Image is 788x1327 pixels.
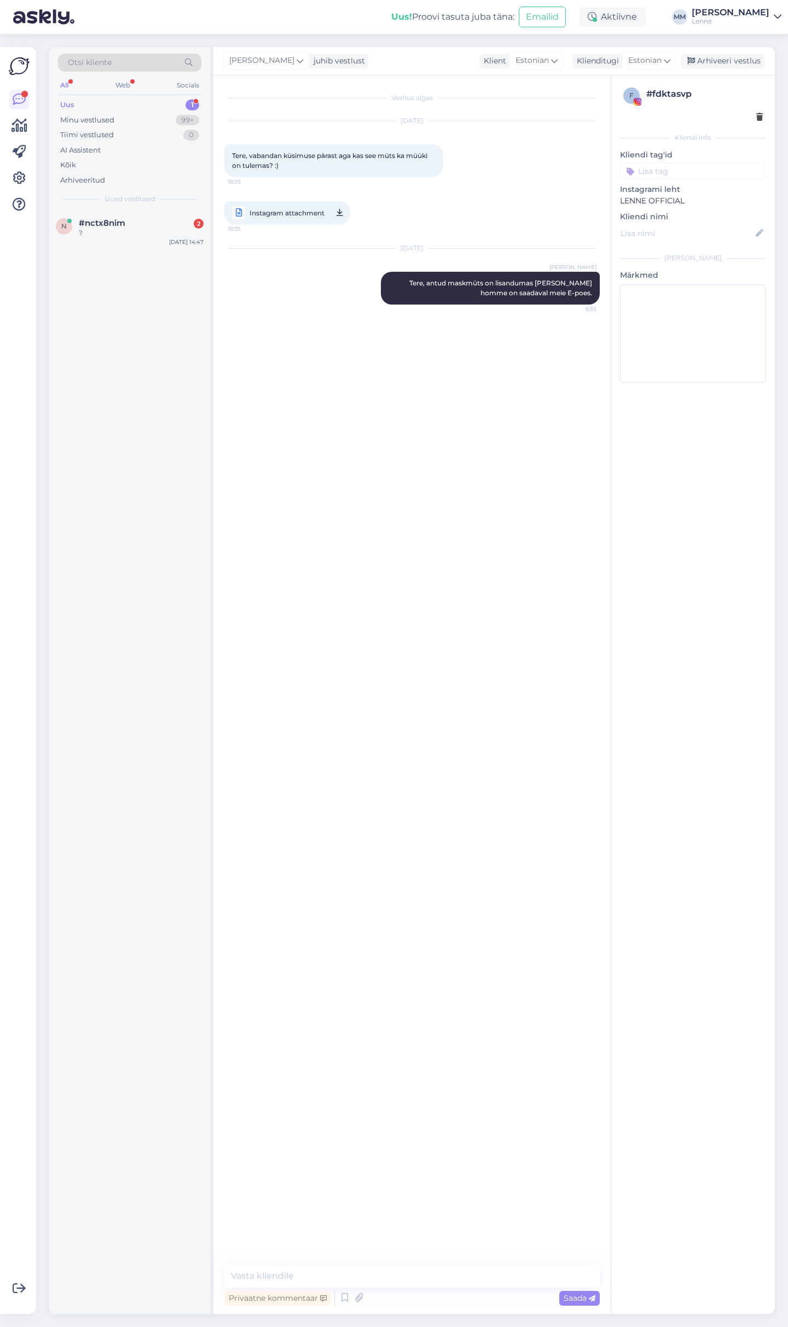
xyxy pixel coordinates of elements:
[224,93,600,103] div: Vestlus algas
[228,222,269,236] span: 18:35
[224,243,600,253] div: [DATE]
[620,270,766,281] p: Märkmed
[409,279,594,297] span: Tere, antud maskmüts on lisandumas [PERSON_NAME] homme on saadaval meie E-poes.
[9,56,30,77] img: Askly Logo
[515,55,549,67] span: Estonian
[620,133,766,143] div: Kliendi info
[628,55,662,67] span: Estonian
[621,227,754,239] input: Lisa nimi
[232,151,429,169] span: Tere, vabandan küsimuse pärast aga kas see müts ka müüki on tulemas? :)
[194,219,204,229] div: 2
[681,54,765,68] div: Arhiveeri vestlus
[224,201,350,225] a: Instagram attachment18:35
[224,116,600,126] div: [DATE]
[113,78,132,92] div: Web
[250,206,325,220] span: Instagram attachment
[176,115,199,126] div: 99+
[692,8,781,26] a: [PERSON_NAME]Lenne
[519,7,566,27] button: Emailid
[60,100,74,110] div: Uus
[620,211,766,223] p: Kliendi nimi
[620,195,766,207] p: LENNE OFFICIAL
[672,9,687,25] div: MM
[620,253,766,263] div: [PERSON_NAME]
[620,163,766,179] input: Lisa tag
[391,11,412,22] b: Uus!
[579,7,646,27] div: Aktiivne
[309,55,365,67] div: juhib vestlust
[228,178,269,186] span: 18:35
[105,194,155,204] span: Uued vestlused
[572,55,619,67] div: Klienditugi
[60,130,114,141] div: Tiimi vestlused
[692,17,769,26] div: Lenne
[646,87,763,101] div: # fdktasvp
[60,115,114,126] div: Minu vestlused
[555,305,596,313] span: 8:35
[620,149,766,161] p: Kliendi tag'id
[479,55,506,67] div: Klient
[186,100,199,110] div: 1
[224,1291,331,1306] div: Privaatne kommentaar
[229,55,294,67] span: [PERSON_NAME]
[60,160,76,171] div: Kõik
[60,175,105,186] div: Arhiveeritud
[60,145,101,156] div: AI Assistent
[564,1293,595,1303] span: Saada
[68,57,112,68] span: Otsi kliente
[58,78,71,92] div: All
[549,263,596,271] span: [PERSON_NAME]
[79,218,125,228] span: #nctx8nim
[61,222,67,230] span: n
[169,238,204,246] div: [DATE] 14:47
[629,91,634,100] span: f
[692,8,769,17] div: [PERSON_NAME]
[79,228,204,238] div: ?
[183,130,199,141] div: 0
[391,10,514,24] div: Proovi tasuta juba täna:
[175,78,201,92] div: Socials
[620,184,766,195] p: Instagrami leht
